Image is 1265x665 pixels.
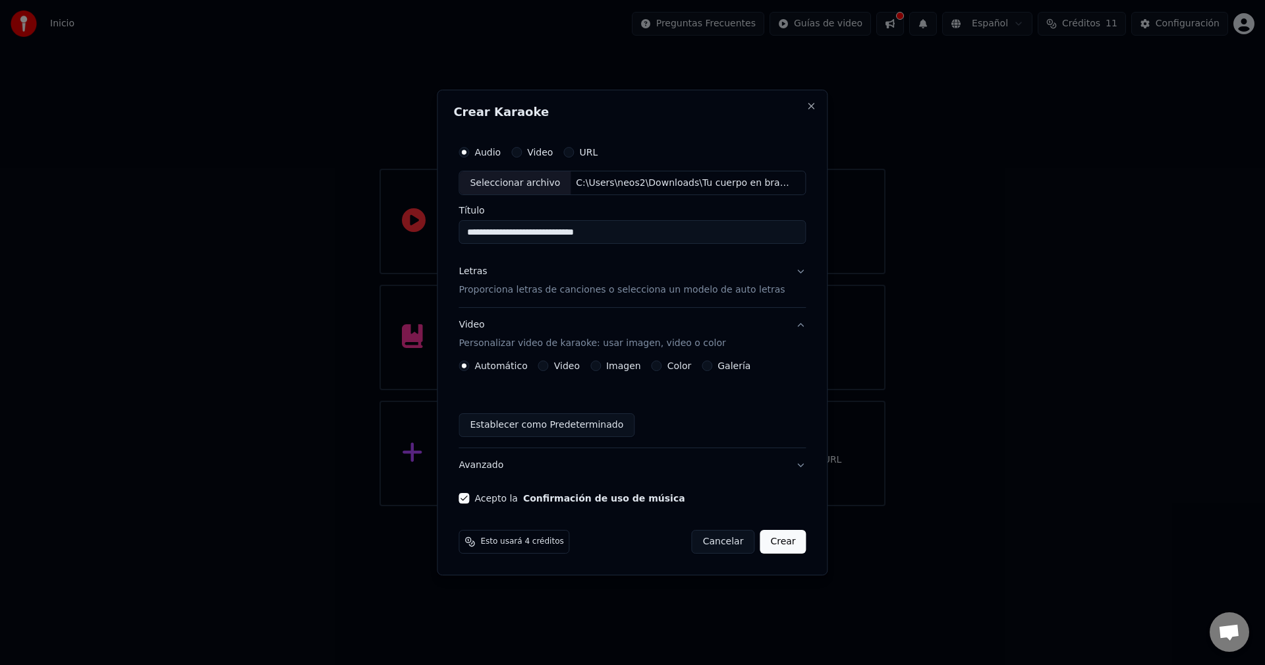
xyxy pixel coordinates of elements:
[717,361,750,370] label: Galería
[453,106,811,118] h2: Crear Karaoke
[459,171,571,195] div: Seleccionar archivo
[474,494,685,503] label: Acepto la
[459,337,725,350] p: Personalizar video de karaoke: usar imagen, video o color
[571,177,795,190] div: C:\Users\neos2\Downloads\Tu cuerpo en braille [PERSON_NAME].m4a
[459,206,806,216] label: Título
[760,530,806,554] button: Crear
[474,361,527,370] label: Automático
[692,530,755,554] button: Cancelar
[459,266,487,279] div: Letras
[459,255,806,308] button: LetrasProporciona letras de canciones o selecciona un modelo de auto letras
[606,361,641,370] label: Imagen
[459,308,806,361] button: VideoPersonalizar video de karaoke: usar imagen, video o color
[480,536,563,547] span: Esto usará 4 créditos
[667,361,692,370] label: Color
[459,361,806,448] div: VideoPersonalizar video de karaoke: usar imagen, video o color
[523,494,685,503] button: Acepto la
[527,148,553,157] label: Video
[459,448,806,482] button: Avanzado
[459,319,725,351] div: Video
[459,284,785,297] p: Proporciona letras de canciones o selecciona un modelo de auto letras
[579,148,598,157] label: URL
[474,148,501,157] label: Audio
[459,413,634,437] button: Establecer como Predeterminado
[554,361,580,370] label: Video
